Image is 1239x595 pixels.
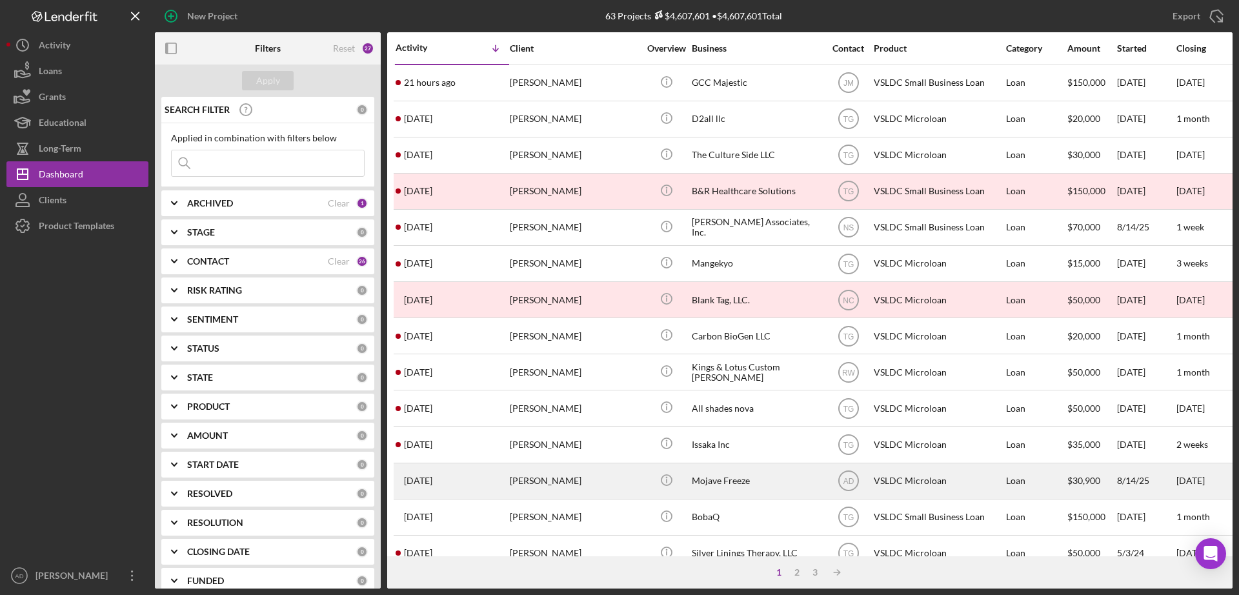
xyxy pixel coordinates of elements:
[187,198,233,208] b: ARCHIVED
[1117,500,1175,534] div: [DATE]
[1006,138,1066,172] div: Loan
[1067,403,1100,414] span: $50,000
[874,391,1003,425] div: VSLDC Microloan
[356,227,368,238] div: 0
[1067,439,1100,450] span: $35,000
[256,71,280,90] div: Apply
[874,210,1003,245] div: VSLDC Small Business Loan
[187,489,232,499] b: RESOLVED
[510,138,639,172] div: [PERSON_NAME]
[1117,319,1175,353] div: [DATE]
[187,314,238,325] b: SENTIMENT
[843,79,854,88] text: JM
[1006,174,1066,208] div: Loan
[843,115,854,124] text: TG
[1176,77,1205,88] time: [DATE]
[6,110,148,136] a: Educational
[692,355,821,389] div: Kings & Lotus Custom [PERSON_NAME]
[356,517,368,529] div: 0
[6,32,148,58] button: Activity
[187,372,213,383] b: STATE
[255,43,281,54] b: Filters
[6,58,148,84] a: Loans
[1176,439,1208,450] time: 2 weeks
[404,186,432,196] time: 2025-09-16 22:48
[1067,367,1100,378] span: $50,000
[843,151,854,160] text: TG
[510,283,639,317] div: [PERSON_NAME]
[1176,185,1205,196] time: [DATE]
[39,213,114,242] div: Product Templates
[404,439,432,450] time: 2025-09-15 14:45
[404,77,456,88] time: 2025-09-18 20:00
[6,213,148,239] a: Product Templates
[1067,547,1100,558] span: $50,000
[1006,319,1066,353] div: Loan
[6,136,148,161] button: Long-Term
[806,567,824,578] div: 3
[692,427,821,461] div: Issaka Inc
[874,427,1003,461] div: VSLDC Microloan
[510,247,639,281] div: [PERSON_NAME]
[356,575,368,587] div: 0
[843,404,854,413] text: TG
[356,285,368,296] div: 0
[692,500,821,534] div: BobaQ
[1176,547,1205,558] time: [DATE]
[39,136,81,165] div: Long-Term
[1006,536,1066,570] div: Loan
[187,576,224,586] b: FUNDED
[333,43,355,54] div: Reset
[1176,294,1205,305] time: [DATE]
[692,464,821,498] div: Mojave Freeze
[6,161,148,187] a: Dashboard
[1006,66,1066,100] div: Loan
[404,367,432,378] time: 2025-09-15 16:19
[874,247,1003,281] div: VSLDC Microloan
[187,3,237,29] div: New Project
[510,500,639,534] div: [PERSON_NAME]
[1067,511,1105,522] span: $150,000
[32,563,116,592] div: [PERSON_NAME]
[651,10,710,21] div: $4,607,601
[874,66,1003,100] div: VSLDC Small Business Loan
[356,459,368,470] div: 0
[1006,283,1066,317] div: Loan
[6,187,148,213] button: Clients
[874,319,1003,353] div: VSLDC Microloan
[510,174,639,208] div: [PERSON_NAME]
[1067,149,1100,160] span: $30,000
[187,459,239,470] b: START DATE
[1067,113,1100,124] span: $20,000
[356,372,368,383] div: 0
[1117,102,1175,136] div: [DATE]
[1067,174,1116,208] div: $150,000
[187,401,230,412] b: PRODUCT
[1006,427,1066,461] div: Loan
[356,197,368,209] div: 1
[692,391,821,425] div: All shades nova
[39,32,70,61] div: Activity
[824,43,872,54] div: Contact
[692,247,821,281] div: Mangekyo
[1160,3,1233,29] button: Export
[1067,464,1116,498] div: $30,900
[39,84,66,113] div: Grants
[1195,538,1226,569] div: Open Intercom Messenger
[187,547,250,557] b: CLOSING DATE
[6,84,148,110] button: Grants
[874,500,1003,534] div: VSLDC Small Business Loan
[1006,43,1066,54] div: Category
[874,355,1003,389] div: VSLDC Microloan
[1067,330,1100,341] span: $20,000
[843,477,854,486] text: AD
[1117,66,1175,100] div: [DATE]
[874,102,1003,136] div: VSLDC Microloan
[1006,210,1066,245] div: Loan
[692,43,821,54] div: Business
[356,256,368,267] div: 26
[510,43,639,54] div: Client
[874,283,1003,317] div: VSLDC Microloan
[843,332,854,341] text: TG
